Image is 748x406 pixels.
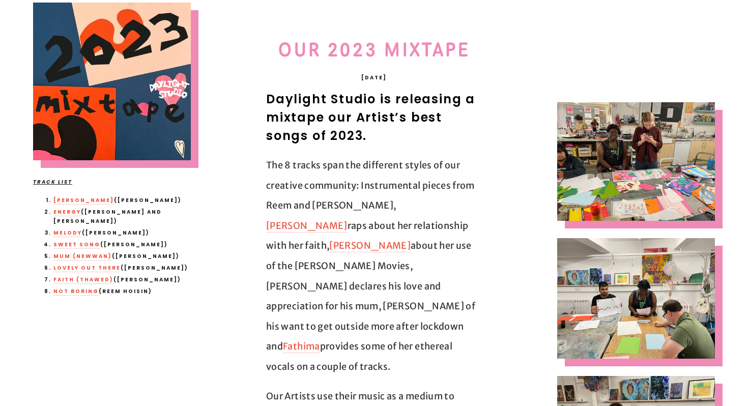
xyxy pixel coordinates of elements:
[283,340,320,353] a: Fathima
[53,196,114,205] a: [PERSON_NAME]
[266,73,482,82] h3: [DATE]
[53,208,81,217] a: Energy
[266,37,482,61] h1: Our 2023 mixtape
[53,287,191,296] h3: (Reem Hoisin)
[53,287,99,296] a: Not Boring
[266,90,482,145] h2: Daylight Studio is releasing a mixtape our Artist’s best songs of 2023.
[266,155,482,377] p: The 8 tracks span the different styles of our creative community: Instrumental pieces from Reem a...
[53,208,191,226] h3: ([PERSON_NAME] and [PERSON_NAME])
[53,276,113,284] a: Faith (Thawed)
[53,240,191,249] h3: ([PERSON_NAME])
[53,264,191,273] h3: ([PERSON_NAME])
[53,229,82,238] a: Melody
[53,252,191,261] h3: ([PERSON_NAME])
[53,264,121,273] a: Lovely Out There
[53,275,191,284] h3: ([PERSON_NAME])
[329,240,411,252] a: [PERSON_NAME]
[53,196,191,205] h3: ([PERSON_NAME])
[53,252,112,261] a: Mum (NewWan)
[53,241,100,249] a: Sweet Song
[53,228,191,238] h3: ([PERSON_NAME])
[266,220,348,233] a: [PERSON_NAME]
[33,178,72,186] em: Track List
